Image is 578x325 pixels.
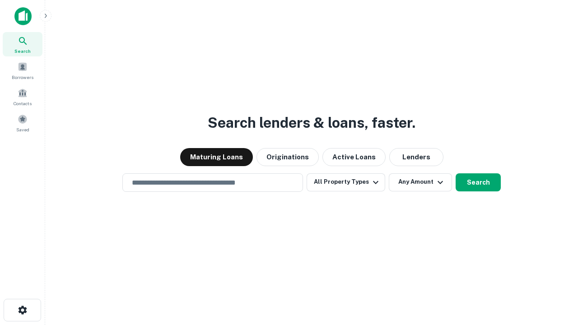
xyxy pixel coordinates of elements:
[16,126,29,133] span: Saved
[14,47,31,55] span: Search
[3,58,42,83] a: Borrowers
[389,173,452,191] button: Any Amount
[456,173,501,191] button: Search
[3,111,42,135] a: Saved
[14,100,32,107] span: Contacts
[256,148,319,166] button: Originations
[180,148,253,166] button: Maturing Loans
[3,32,42,56] a: Search
[533,253,578,296] iframe: Chat Widget
[208,112,415,134] h3: Search lenders & loans, faster.
[12,74,33,81] span: Borrowers
[322,148,386,166] button: Active Loans
[3,84,42,109] a: Contacts
[389,148,443,166] button: Lenders
[14,7,32,25] img: capitalize-icon.png
[307,173,385,191] button: All Property Types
